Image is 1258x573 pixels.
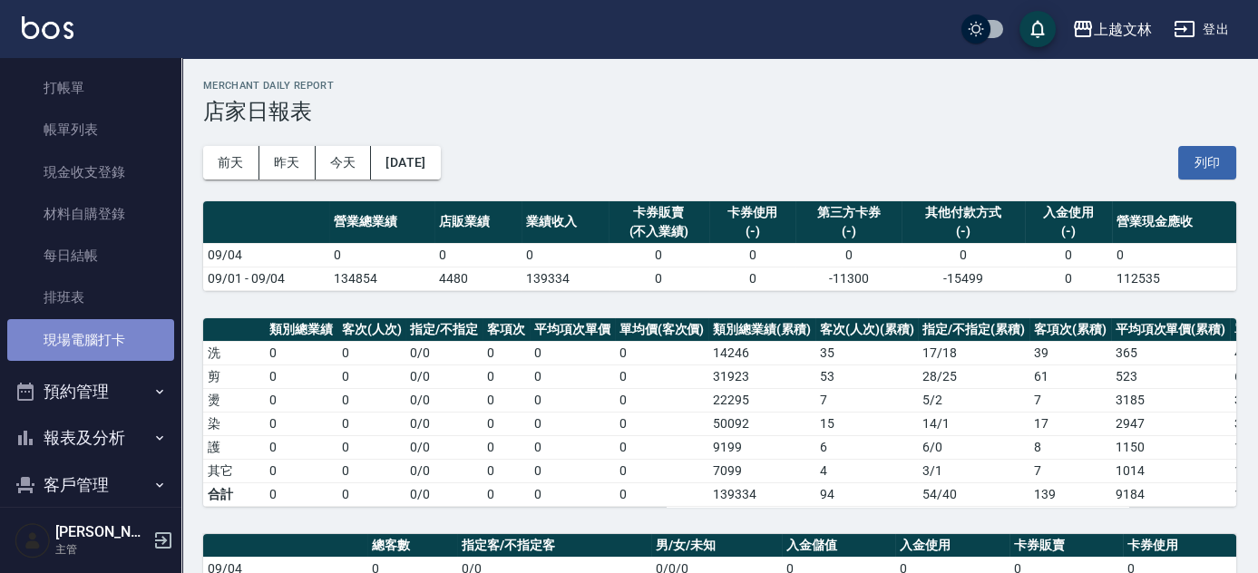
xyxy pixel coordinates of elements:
td: 0 [483,435,530,459]
td: 0 [1025,267,1112,290]
td: 0 [609,267,708,290]
td: 0 [709,243,796,267]
th: 客項次(累積) [1029,318,1111,342]
div: 卡券販賣 [613,203,704,222]
td: 0 [337,364,406,388]
button: 客戶管理 [7,461,174,509]
a: 每日結帳 [7,235,174,277]
td: 0 [337,412,406,435]
td: 0 [483,412,530,435]
td: 剪 [203,364,265,388]
td: 0 / 0 [405,388,483,412]
a: 材料自購登錄 [7,193,174,235]
td: 0/0 [405,482,483,506]
a: 帳單列表 [7,109,174,151]
td: 22295 [708,388,815,412]
td: 0 [609,243,708,267]
td: 0 [530,388,615,412]
td: 0 [615,482,709,506]
th: 業績收入 [522,201,609,244]
th: 指定/不指定 [405,318,483,342]
td: 0 [615,388,709,412]
td: 燙 [203,388,265,412]
td: 0 [265,482,337,506]
td: 0 [337,341,406,364]
td: 6 / 0 [918,435,1029,459]
td: -11300 [795,267,901,290]
td: 0 [615,412,709,435]
a: 現場電腦打卡 [7,319,174,361]
td: 0 [530,435,615,459]
button: 預約管理 [7,368,174,415]
th: 類別總業績(累積) [708,318,815,342]
td: 0 [530,459,615,482]
td: 其它 [203,459,265,482]
td: -15499 [902,267,1026,290]
td: 0 [902,243,1026,267]
td: 0 / 0 [405,435,483,459]
div: 入金使用 [1029,203,1107,222]
td: 1014 [1111,459,1231,482]
td: 365 [1111,341,1231,364]
td: 9184 [1111,482,1231,506]
td: 0 [265,412,337,435]
div: 第三方卡券 [800,203,896,222]
td: 15 [815,412,919,435]
td: 0 [265,364,337,388]
th: 營業總業績 [329,201,434,244]
td: 0 [265,459,337,482]
div: (-) [800,222,896,241]
td: 17 / 18 [918,341,1029,364]
button: [DATE] [371,146,440,180]
td: 7099 [708,459,815,482]
td: 0 [337,435,406,459]
td: 50092 [708,412,815,435]
td: 17 [1029,412,1111,435]
td: 0 [265,341,337,364]
td: 0 / 0 [405,459,483,482]
button: save [1019,11,1056,47]
th: 指定/不指定(累積) [918,318,1029,342]
th: 單均價(客次價) [615,318,709,342]
td: 7 [1029,459,1111,482]
div: 卡券使用 [714,203,792,222]
div: (不入業績) [613,222,704,241]
td: 134854 [329,267,434,290]
a: 打帳單 [7,67,174,109]
td: 61 [1029,364,1111,388]
th: 客次(人次) [337,318,406,342]
td: 0 [530,364,615,388]
th: 總客數 [367,534,457,558]
td: 合計 [203,482,265,506]
div: (-) [906,222,1021,241]
th: 店販業績 [434,201,522,244]
button: 今天 [316,146,372,180]
td: 0 [265,388,337,412]
th: 客次(人次)(累積) [815,318,919,342]
td: 0 [530,412,615,435]
h2: Merchant Daily Report [203,80,1236,92]
td: 0 [1112,243,1236,267]
td: 0 / 0 [405,364,483,388]
td: 139334 [708,482,815,506]
td: 35 [815,341,919,364]
button: 上越文林 [1065,11,1159,48]
td: 0 [522,243,609,267]
button: 登出 [1166,13,1236,46]
td: 0 [483,459,530,482]
td: 6 [815,435,919,459]
td: 139334 [522,267,609,290]
td: 0 [615,459,709,482]
td: 14246 [708,341,815,364]
td: 0 [615,364,709,388]
th: 營業現金應收 [1112,201,1236,244]
td: 7 [1029,388,1111,412]
td: 5 / 2 [918,388,1029,412]
td: 0 [337,388,406,412]
th: 類別總業績 [265,318,337,342]
button: 列印 [1178,146,1236,180]
td: 0 [337,459,406,482]
td: 53 [815,364,919,388]
td: 09/04 [203,243,329,267]
th: 指定客/不指定客 [457,534,651,558]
